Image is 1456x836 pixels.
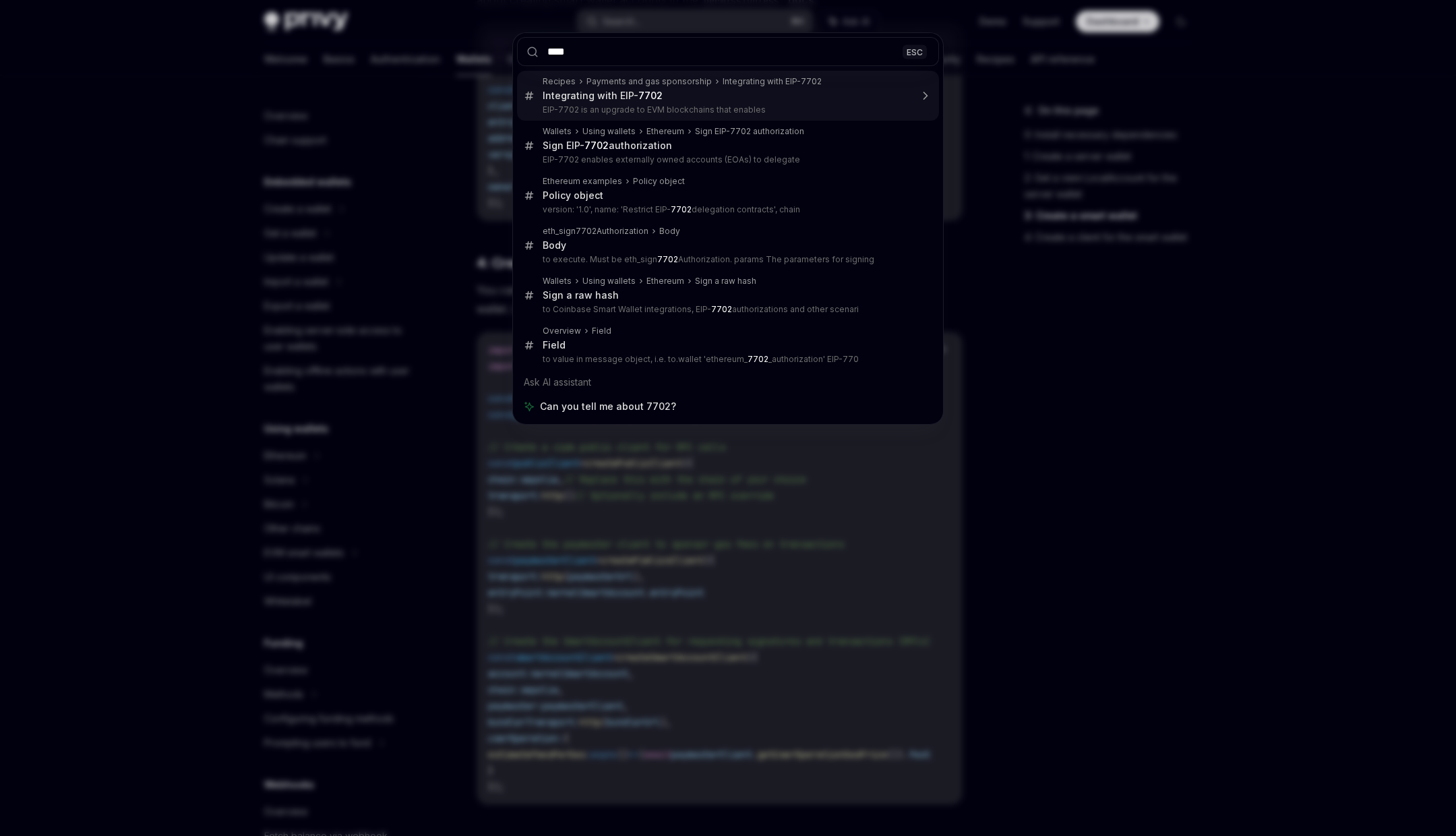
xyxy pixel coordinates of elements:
[543,239,566,251] div: Body
[582,126,636,137] div: Using wallets
[584,140,609,151] b: 7702
[543,289,619,301] div: Sign a raw hash
[543,326,581,336] div: Overview
[517,370,939,394] div: Ask AI assistant
[543,176,622,187] div: Ethereum examples
[543,339,566,351] div: Field
[582,276,636,287] div: Using wallets
[646,276,684,287] div: Ethereum
[543,76,576,87] div: Recipes
[543,140,672,152] div: Sign EIP- authorization
[543,126,572,137] div: Wallets
[671,204,692,214] b: 7702
[543,154,911,165] p: EIP-7702 enables externally owned accounts (EOAs) to delegate
[646,126,684,137] div: Ethereum
[638,90,663,101] b: 7702
[543,189,603,202] div: Policy object
[543,104,911,115] p: EIP-7702 is an upgrade to EVM blockchains that enables
[633,176,685,187] div: Policy object
[586,76,712,87] div: Payments and gas sponsorship
[592,326,611,336] div: Field
[543,276,572,287] div: Wallets
[543,90,663,102] div: Integrating with EIP-
[695,126,804,137] div: Sign EIP-7702 authorization
[543,304,911,315] p: to Coinbase Smart Wallet integrations, EIP- authorizations and other scenari
[903,44,927,59] div: ESC
[711,304,732,314] b: 7702
[540,400,676,413] span: Can you tell me about 7702?
[657,254,678,264] b: 7702
[748,354,768,364] b: 7702
[659,226,680,237] div: Body
[543,226,648,237] div: eth_sign7702Authorization
[543,354,911,365] p: to value in message object, i.e. to.wallet 'ethereum_ _authorization' EIP-770
[543,204,911,215] p: version: '1.0', name: 'Restrict EIP- delegation contracts', chain
[543,254,911,265] p: to execute. Must be eth_sign Authorization. params The parameters for signing
[695,276,756,287] div: Sign a raw hash
[723,76,822,87] div: Integrating with EIP-7702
